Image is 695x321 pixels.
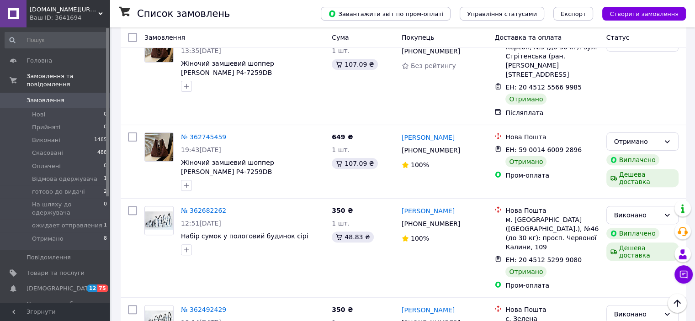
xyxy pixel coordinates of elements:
[5,32,108,48] input: Пошук
[27,269,85,277] span: Товари та послуги
[606,169,679,187] div: Дешева доставка
[97,149,107,157] span: 488
[97,284,108,292] span: 75
[145,211,173,230] img: Фото товару
[145,34,173,62] img: Фото товару
[181,60,274,76] a: Жіночий замшевий шоппер [PERSON_NAME] P4-7259DB
[411,62,456,69] span: Без рейтингу
[332,158,377,169] div: 107.09 ₴
[505,171,599,180] div: Пром-оплата
[27,284,94,293] span: [DEMOGRAPHIC_DATA]
[505,42,599,79] div: Херсон, №5 (до 30 кг): вул. Стрітенська (ран. [PERSON_NAME][STREET_ADDRESS]
[332,207,353,214] span: 350 ₴
[32,111,45,119] span: Нові
[27,96,64,105] span: Замовлення
[505,305,599,314] div: Нова Пошта
[332,146,350,153] span: 1 шт.
[181,220,221,227] span: 12:51[DATE]
[144,132,174,162] a: Фото товару
[460,7,544,21] button: Управління статусами
[505,94,546,105] div: Отримано
[104,162,107,170] span: 0
[505,156,546,167] div: Отримано
[400,217,462,230] div: [PHONE_NUMBER]
[332,306,353,313] span: 350 ₴
[332,47,350,54] span: 1 шт.
[505,206,599,215] div: Нова Пошта
[606,242,679,261] div: Дешева доставка
[104,235,107,243] span: 8
[505,215,599,252] div: м. [GEOGRAPHIC_DATA] ([GEOGRAPHIC_DATA].), №46 (до 30 кг): просп. Червоної Калини, 109
[606,34,630,41] span: Статус
[181,146,221,153] span: 19:43[DATE]
[332,220,350,227] span: 1 шт.
[602,7,686,21] button: Створити замовлення
[32,235,64,243] span: Отримано
[32,175,97,183] span: Відмова одержувача
[505,266,546,277] div: Отримано
[181,207,226,214] a: № 362682262
[32,162,61,170] span: Оплачені
[402,133,455,142] a: [PERSON_NAME]
[94,136,107,144] span: 1485
[104,221,107,230] span: 1
[181,133,226,141] a: № 362745459
[402,206,455,216] a: [PERSON_NAME]
[144,206,174,235] a: Фото товару
[181,47,221,54] span: 13:35[DATE]
[674,265,693,284] button: Чат з покупцем
[505,281,599,290] div: Пром-оплата
[144,34,185,41] span: Замовлення
[32,200,104,217] span: На шляху до одержувача
[181,159,274,175] a: Жіночий замшевий шоппер [PERSON_NAME] P4-7259DB
[27,57,52,65] span: Головна
[332,59,377,70] div: 107.09 ₴
[402,34,434,41] span: Покупець
[332,133,353,141] span: 649 ₴
[400,144,462,157] div: [PHONE_NUMBER]
[104,123,107,132] span: 0
[411,235,429,242] span: 100%
[27,253,71,262] span: Повідомлення
[104,111,107,119] span: 0
[467,11,537,17] span: Управління статусами
[181,306,226,313] a: № 362492429
[553,7,594,21] button: Експорт
[614,137,660,147] div: Отримано
[32,123,60,132] span: Прийняті
[145,133,173,161] img: Фото товару
[104,175,107,183] span: 1
[505,132,599,142] div: Нова Пошта
[30,14,110,22] div: Ваш ID: 3641694
[332,232,373,242] div: 48.83 ₴
[606,154,659,165] div: Виплачено
[610,11,679,17] span: Створити замовлення
[32,221,102,230] span: ожидает отправления
[505,84,582,91] span: ЕН: 20 4512 5566 9985
[32,149,63,157] span: Скасовані
[505,256,582,263] span: ЕН: 20 4512 5299 9080
[104,200,107,217] span: 0
[332,34,349,41] span: Cума
[27,300,85,316] span: Показники роботи компанії
[32,188,85,196] span: готово до видачі
[181,232,308,240] a: Набір сумок у пологовий будинок сірі
[606,228,659,239] div: Виплачено
[494,34,562,41] span: Доставка та оплата
[614,210,660,220] div: Виконано
[27,72,110,89] span: Замовлення та повідомлення
[104,188,107,196] span: 2
[137,8,230,19] h1: Список замовлень
[411,161,429,168] span: 100%
[87,284,97,292] span: 12
[402,305,455,315] a: [PERSON_NAME]
[505,108,599,117] div: Післяплата
[561,11,586,17] span: Експорт
[32,136,60,144] span: Виконані
[400,45,462,58] div: [PHONE_NUMBER]
[593,10,686,17] a: Створити замовлення
[144,33,174,63] a: Фото товару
